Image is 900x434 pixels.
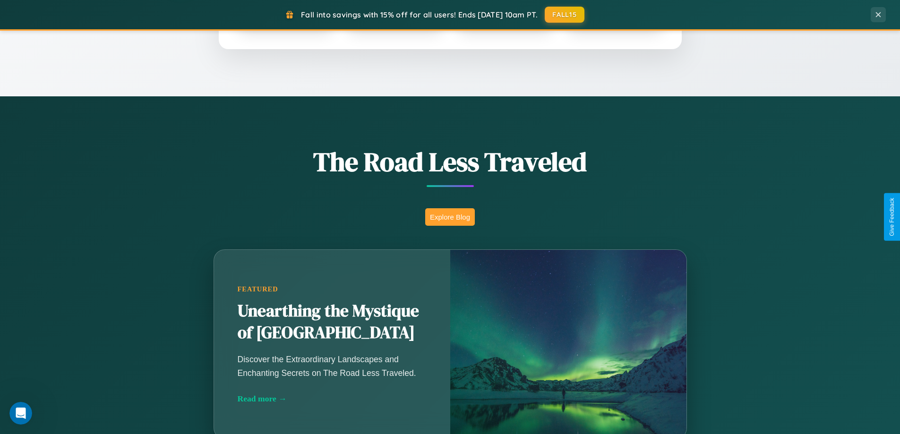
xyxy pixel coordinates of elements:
div: Give Feedback [889,198,895,236]
div: Featured [238,285,427,293]
h2: Unearthing the Mystique of [GEOGRAPHIC_DATA] [238,300,427,344]
p: Discover the Extraordinary Landscapes and Enchanting Secrets on The Road Less Traveled. [238,353,427,379]
span: Fall into savings with 15% off for all users! Ends [DATE] 10am PT. [301,10,538,19]
h1: The Road Less Traveled [167,144,734,180]
button: Explore Blog [425,208,475,226]
iframe: Intercom live chat [9,402,32,425]
button: FALL15 [545,7,584,23]
div: Read more → [238,394,427,404]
